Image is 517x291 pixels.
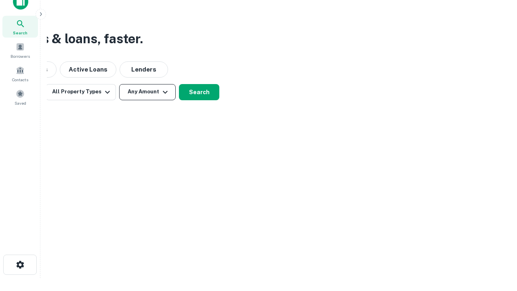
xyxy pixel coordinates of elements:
[11,53,30,59] span: Borrowers
[2,16,38,38] a: Search
[12,76,28,83] span: Contacts
[2,86,38,108] a: Saved
[477,226,517,265] iframe: Chat Widget
[120,61,168,78] button: Lenders
[2,39,38,61] a: Borrowers
[179,84,219,100] button: Search
[46,84,116,100] button: All Property Types
[13,30,27,36] span: Search
[119,84,176,100] button: Any Amount
[2,63,38,84] a: Contacts
[60,61,116,78] button: Active Loans
[15,100,26,106] span: Saved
